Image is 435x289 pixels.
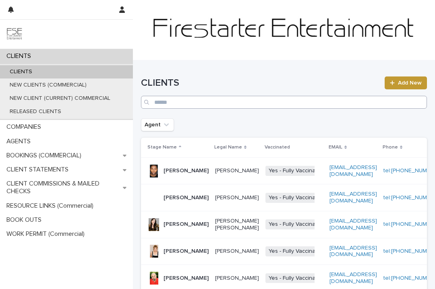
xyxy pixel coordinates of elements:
[329,191,377,204] a: [EMAIL_ADDRESS][DOMAIN_NAME]
[3,82,93,89] p: NEW CLIENTS (COMMERCIAL)
[329,245,377,258] a: [EMAIL_ADDRESS][DOMAIN_NAME]
[3,68,39,75] p: CLIENTS
[141,77,380,89] h1: CLIENTS
[383,143,398,152] p: Phone
[164,194,209,201] p: [PERSON_NAME]
[329,165,377,177] a: [EMAIL_ADDRESS][DOMAIN_NAME]
[164,248,209,255] p: [PERSON_NAME]
[265,273,327,283] span: Yes - Fully Vaccinated
[3,166,75,173] p: CLIENT STATEMENTS
[3,123,48,131] p: COMPANIES
[215,248,259,255] p: [PERSON_NAME]
[398,80,422,86] span: Add New
[3,216,48,224] p: BOOK OUTS
[385,76,427,89] a: Add New
[3,52,37,60] p: CLIENTS
[329,143,342,152] p: EMAIL
[265,246,327,256] span: Yes - Fully Vaccinated
[6,26,23,42] img: 9JgRvJ3ETPGCJDhvPVA5
[329,218,377,231] a: [EMAIL_ADDRESS][DOMAIN_NAME]
[215,167,259,174] p: [PERSON_NAME]
[215,275,259,282] p: [PERSON_NAME]
[265,166,327,176] span: Yes - Fully Vaccinated
[3,108,68,115] p: RELEASED CLIENTS
[3,152,88,159] p: BOOKINGS (COMMERCIAL)
[164,275,209,282] p: [PERSON_NAME]
[215,194,259,201] p: [PERSON_NAME]
[3,230,91,238] p: WORK PERMIT (Commercial)
[215,218,259,231] p: [PERSON_NAME] [PERSON_NAME]
[164,221,209,228] p: [PERSON_NAME]
[265,193,327,203] span: Yes - Fully Vaccinated
[3,138,37,145] p: AGENTS
[141,118,174,131] button: Agent
[214,143,242,152] p: Legal Name
[141,96,427,109] input: Search
[265,143,290,152] p: Vaccinated
[265,219,327,229] span: Yes - Fully Vaccinated
[3,180,123,195] p: CLIENT COMMISSIONS & MAILED CHECKS
[329,272,377,284] a: [EMAIL_ADDRESS][DOMAIN_NAME]
[3,202,100,210] p: RESOURCE LINKS (Commercial)
[164,167,209,174] p: [PERSON_NAME]
[3,95,117,102] p: NEW CLIENT (CURRENT) COMMERCIAL
[147,143,177,152] p: Stage Name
